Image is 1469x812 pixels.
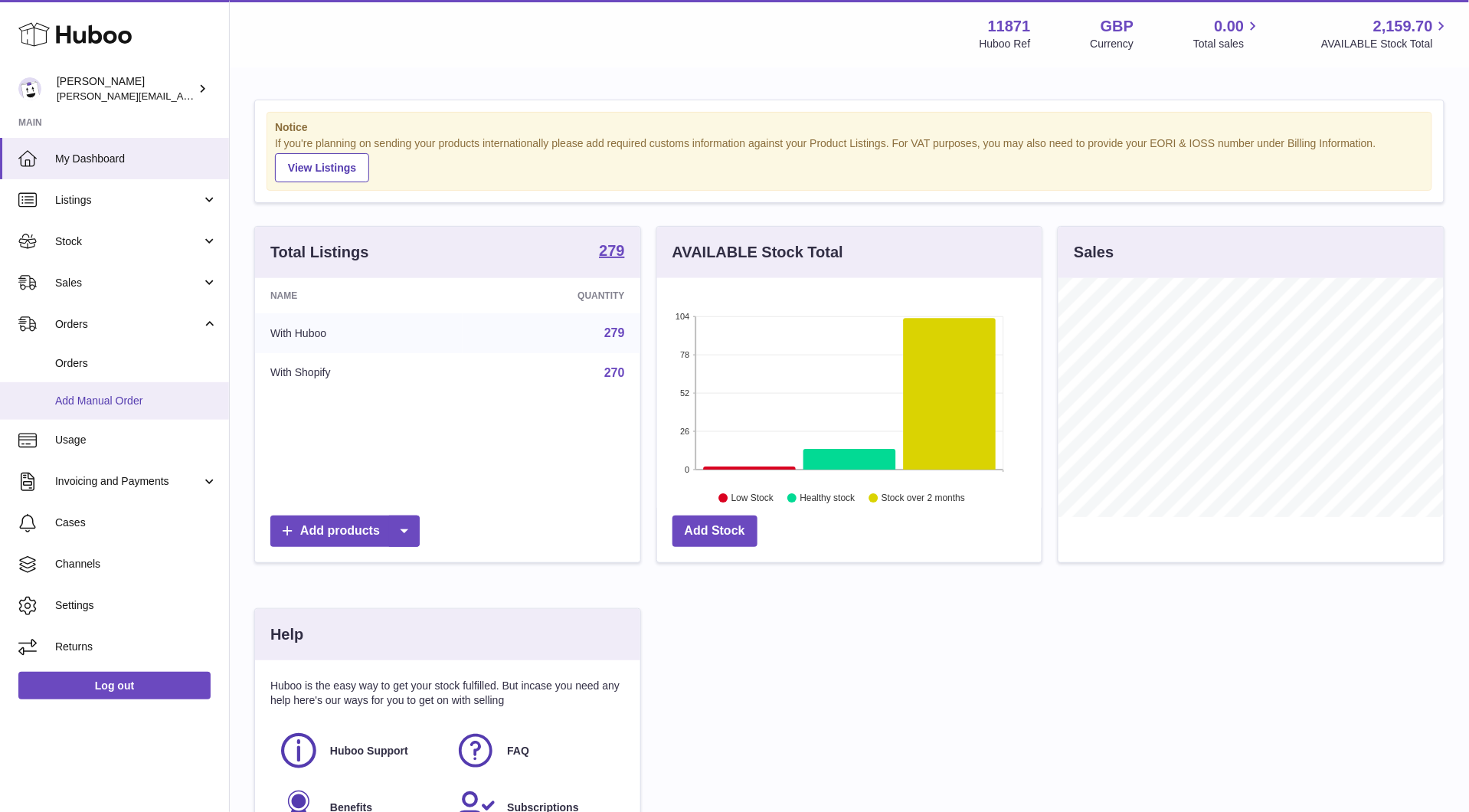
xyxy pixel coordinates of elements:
th: Name [255,278,463,313]
a: Huboo Support [278,730,440,771]
span: Settings [55,598,218,613]
span: Orders [55,317,201,332]
a: Log out [18,672,211,699]
span: Invoicing and Payments [55,474,201,489]
text: Healthy stock [800,493,856,503]
span: Add Manual Order [55,394,218,408]
td: With Huboo [255,313,463,353]
a: FAQ [455,730,617,771]
span: Sales [55,276,201,290]
text: 78 [680,350,689,359]
strong: Notice [275,120,1424,135]
img: katie@hoopsandchains.com [18,77,41,100]
a: 2,159.70 AVAILABLE Stock Total [1321,16,1451,51]
span: [PERSON_NAME][EMAIL_ADDRESS][DOMAIN_NAME] [57,90,307,102]
text: 104 [676,312,689,321]
a: 279 [604,326,625,339]
a: 0.00 Total sales [1193,16,1261,51]
span: Total sales [1193,37,1261,51]
span: Huboo Support [330,744,408,758]
div: If you're planning on sending your products internationally please add required customs informati... [275,136,1424,182]
span: AVAILABLE Stock Total [1321,37,1451,51]
h3: Help [270,624,303,645]
span: Returns [55,640,218,654]
strong: GBP [1101,16,1134,37]
span: Cases [55,516,218,530]
span: Listings [55,193,201,208]
span: Usage [55,433,218,447]
span: FAQ [507,744,529,758]
div: Huboo Ref [980,37,1031,51]
strong: 279 [599,243,624,258]
div: [PERSON_NAME] [57,74,195,103]
a: Add products [270,516,420,547]
span: Orders [55,356,218,371]
a: Add Stock [672,516,757,547]
text: Low Stock [731,493,774,503]
text: 52 [680,388,689,398]
text: 26 [680,427,689,436]
span: Stock [55,234,201,249]
p: Huboo is the easy way to get your stock fulfilled. But incase you need any help here's our ways f... [270,679,625,708]
span: 2,159.70 [1373,16,1433,37]
td: With Shopify [255,353,463,393]
text: 0 [685,465,689,474]
h3: Sales [1074,242,1114,263]
span: 0.00 [1215,16,1245,37]
text: Stock over 2 months [882,493,965,503]
h3: AVAILABLE Stock Total [672,242,843,263]
h3: Total Listings [270,242,369,263]
span: My Dashboard [55,152,218,166]
th: Quantity [463,278,640,313]
a: View Listings [275,153,369,182]
a: 270 [604,366,625,379]
strong: 11871 [988,16,1031,37]
span: Channels [55,557,218,571]
a: 279 [599,243,624,261]
div: Currency [1091,37,1134,51]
